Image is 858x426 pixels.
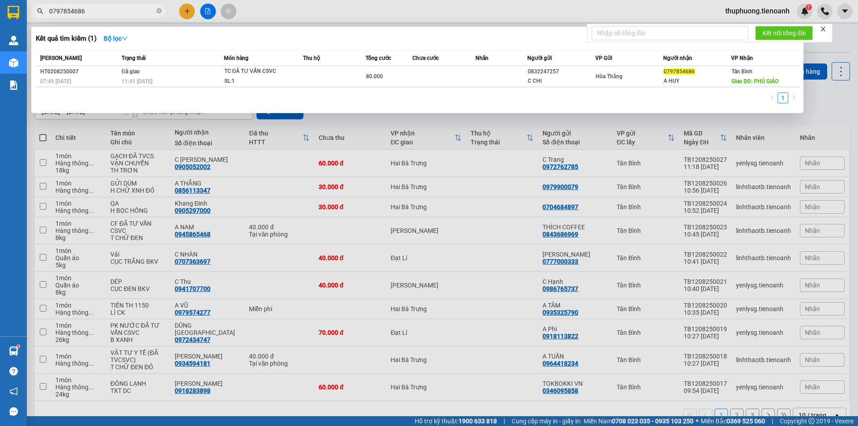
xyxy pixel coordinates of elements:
[527,55,552,61] span: Người gửi
[412,55,439,61] span: Chưa cước
[664,68,695,75] span: 0797854686
[40,55,82,61] span: [PERSON_NAME]
[97,31,135,46] button: Bộ lọcdown
[224,67,291,76] div: TC ĐÃ TƯ VẤN CSVC
[40,67,119,76] div: HT0208250007
[40,78,71,84] span: 07:49 [DATE]
[770,95,775,100] span: left
[788,93,799,103] li: Next Page
[778,93,788,103] li: 1
[663,55,692,61] span: Người nhận
[664,76,731,86] div: A HUY
[122,78,152,84] span: 11:41 [DATE]
[366,55,391,61] span: Tổng cước
[755,26,813,40] button: Kết nối tổng đài
[731,55,753,61] span: VP Nhận
[224,76,291,86] div: SL: 1
[9,367,18,375] span: question-circle
[122,55,146,61] span: Trạng thái
[9,346,18,356] img: warehouse-icon
[762,28,806,38] span: Kết nối tổng đài
[767,93,778,103] button: left
[732,68,753,75] span: Tân Bình
[9,58,18,67] img: warehouse-icon
[791,95,796,100] span: right
[9,80,18,90] img: solution-icon
[596,73,622,80] span: Hòa Thắng
[778,93,788,103] a: 1
[104,35,128,42] strong: Bộ lọc
[9,387,18,396] span: notification
[767,93,778,103] li: Previous Page
[732,78,778,84] span: Giao DĐ: PHÚ GIÁO
[788,93,799,103] button: right
[224,55,248,61] span: Món hàng
[49,6,155,16] input: Tìm tên, số ĐT hoặc mã đơn
[595,55,612,61] span: VP Gửi
[122,35,128,42] span: down
[122,68,140,75] span: Đã giao
[17,345,20,348] sup: 1
[475,55,488,61] span: Nhãn
[366,73,383,80] span: 80.000
[156,8,162,13] span: close-circle
[9,407,18,416] span: message
[37,8,43,14] span: search
[156,7,162,16] span: close-circle
[9,36,18,45] img: warehouse-icon
[528,67,595,76] div: 0832247257
[303,55,320,61] span: Thu hộ
[8,6,19,19] img: logo-vxr
[36,34,97,43] h3: Kết quả tìm kiếm ( 1 )
[820,26,826,32] span: close
[528,76,595,86] div: C CHI
[592,26,748,40] input: Nhập số tổng đài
